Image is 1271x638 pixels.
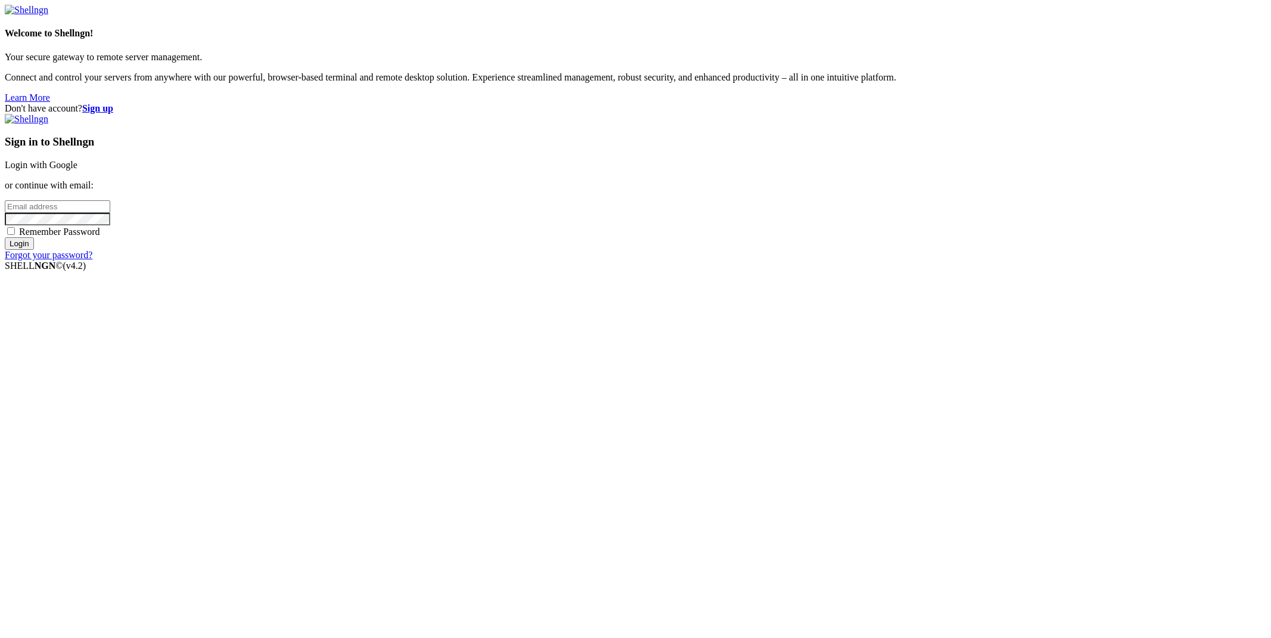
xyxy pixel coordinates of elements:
span: SHELL © [5,261,86,271]
div: Don't have account? [5,103,1266,114]
input: Email address [5,200,110,213]
input: Remember Password [7,227,15,235]
input: Login [5,237,34,250]
a: Forgot your password? [5,250,92,260]
span: Remember Password [19,227,100,237]
img: Shellngn [5,114,48,125]
h4: Welcome to Shellngn! [5,28,1266,39]
a: Learn More [5,92,50,103]
img: Shellngn [5,5,48,16]
a: Login with Google [5,160,77,170]
h3: Sign in to Shellngn [5,135,1266,148]
span: 4.2.0 [63,261,86,271]
p: or continue with email: [5,180,1266,191]
p: Connect and control your servers from anywhere with our powerful, browser-based terminal and remo... [5,72,1266,83]
b: NGN [35,261,56,271]
p: Your secure gateway to remote server management. [5,52,1266,63]
a: Sign up [82,103,113,113]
